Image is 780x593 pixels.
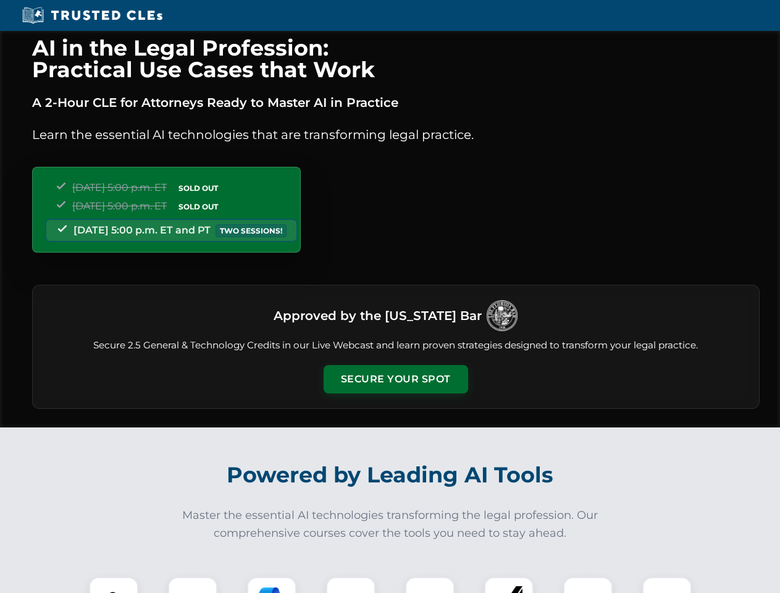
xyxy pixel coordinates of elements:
img: Trusted CLEs [19,6,166,25]
span: SOLD OUT [174,200,222,213]
span: [DATE] 5:00 p.m. ET [72,182,167,193]
p: Secure 2.5 General & Technology Credits in our Live Webcast and learn proven strategies designed ... [48,339,744,353]
h1: AI in the Legal Profession: Practical Use Cases that Work [32,37,760,80]
p: Master the essential AI technologies transforming the legal profession. Our comprehensive courses... [174,507,606,542]
p: Learn the essential AI technologies that are transforming legal practice. [32,125,760,145]
span: [DATE] 5:00 p.m. ET [72,200,167,212]
h2: Powered by Leading AI Tools [48,453,732,497]
span: SOLD OUT [174,182,222,195]
img: Logo [487,300,518,331]
p: A 2-Hour CLE for Attorneys Ready to Master AI in Practice [32,93,760,112]
h3: Approved by the [US_STATE] Bar [274,305,482,327]
button: Secure Your Spot [324,365,468,393]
